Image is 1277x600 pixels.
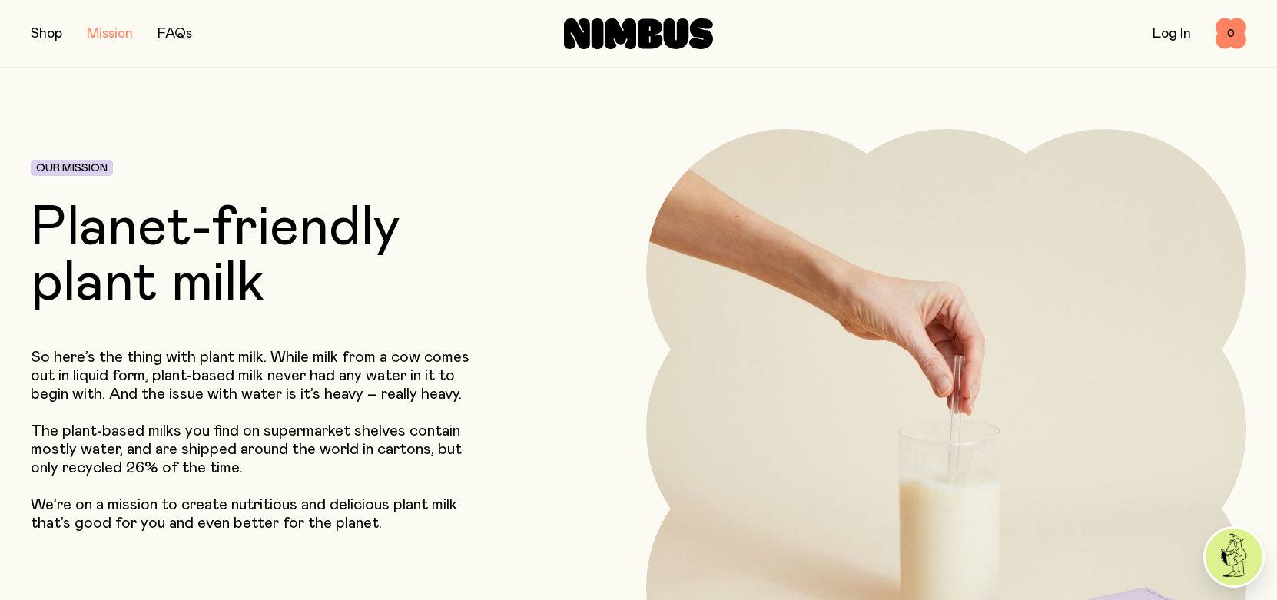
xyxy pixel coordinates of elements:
h1: Planet-friendly plant milk [31,201,529,311]
span: Our Mission [36,163,108,174]
a: Mission [87,27,133,41]
a: FAQs [158,27,192,41]
p: We’re on a mission to create nutritious and delicious plant milk that’s good for you and even bet... [31,496,492,532]
a: Log In [1153,27,1191,41]
img: agent [1206,529,1262,585]
p: So here’s the thing with plant milk. While milk from a cow comes out in liquid form, plant-based ... [31,348,492,403]
p: The plant-based milks you find on supermarket shelves contain mostly water, and are shipped aroun... [31,422,492,477]
button: 0 [1216,18,1246,49]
